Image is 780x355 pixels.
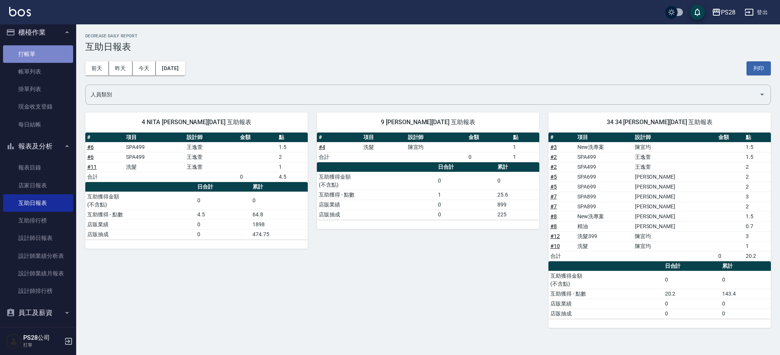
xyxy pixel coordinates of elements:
td: 3 [744,231,771,241]
td: 店販業績 [317,200,436,209]
a: #4 [319,144,325,150]
th: 金額 [238,133,277,142]
a: #6 [87,144,94,150]
td: 精油 [575,221,633,231]
td: 3 [744,192,771,201]
td: New洗專案 [575,211,633,221]
button: 登出 [742,5,771,19]
a: 設計師業績分析表 [3,247,73,265]
a: 現金收支登錄 [3,98,73,115]
td: 1 [511,142,539,152]
th: 金額 [467,133,511,142]
th: 項目 [575,133,633,142]
td: 0 [436,200,496,209]
td: 4.5 [277,172,308,182]
a: #12 [550,233,560,239]
td: 洗髮 [575,241,633,251]
td: SPA499 [575,162,633,172]
td: 0 [436,209,496,219]
button: 今天 [133,61,156,75]
th: 累計 [720,261,771,271]
h5: PS28公司 [23,334,62,342]
td: 陳宜均 [406,142,467,152]
th: # [548,133,575,142]
td: SPA899 [575,192,633,201]
td: 店販業績 [85,219,195,229]
td: 20.2 [744,251,771,261]
td: 2 [744,162,771,172]
a: #6 [87,154,94,160]
a: 報表目錄 [3,159,73,176]
td: 0 [436,172,496,190]
td: 互助獲得金額 (不含點) [85,192,195,209]
button: 紅利點數設定 [3,323,73,342]
table: a dense table [317,133,539,162]
th: 日合計 [195,182,251,192]
table: a dense table [85,133,308,182]
a: 設計師排行榜 [3,282,73,300]
a: 互助排行榜 [3,212,73,229]
td: 0 [195,219,251,229]
td: 1.5 [277,142,308,152]
button: Open [756,88,768,101]
th: 點 [744,133,771,142]
a: 店家日報表 [3,177,73,194]
th: 累計 [495,162,539,172]
td: 互助獲得 - 點數 [317,190,436,200]
span: 4 NITA [PERSON_NAME][DATE] 互助報表 [94,118,299,126]
a: #2 [550,154,557,160]
button: 昨天 [109,61,133,75]
td: 王逸萱 [633,152,716,162]
a: #8 [550,213,557,219]
td: 陳宜均 [633,142,716,152]
td: 474.75 [251,229,308,239]
td: 2 [744,182,771,192]
td: [PERSON_NAME] [633,201,716,211]
td: 2 [744,172,771,182]
td: 店販抽成 [85,229,195,239]
th: 點 [277,133,308,142]
td: 1 [436,190,496,200]
td: 2 [744,201,771,211]
td: 0 [663,299,721,309]
td: 1 [511,152,539,162]
h3: 互助日報表 [85,42,771,52]
th: 金額 [716,133,743,142]
td: 1 [744,241,771,251]
td: New洗專案 [575,142,633,152]
th: 累計 [251,182,308,192]
th: 項目 [361,133,406,142]
a: 打帳單 [3,45,73,63]
button: 員工及薪資 [3,303,73,323]
th: 項目 [124,133,185,142]
img: Logo [9,7,31,16]
a: 每日結帳 [3,116,73,133]
p: 打單 [23,342,62,349]
a: 掛單列表 [3,80,73,98]
td: SPA899 [575,201,633,211]
td: 合計 [548,251,575,261]
td: 20.2 [663,289,721,299]
a: #8 [550,223,557,229]
td: 互助獲得 - 點數 [85,209,195,219]
td: 4.5 [195,209,251,219]
td: 0 [195,192,251,209]
td: 王逸萱 [185,142,238,152]
table: a dense table [85,182,308,240]
td: SPA499 [124,142,185,152]
td: 王逸萱 [185,152,238,162]
td: SPA499 [575,152,633,162]
td: SPA499 [124,152,185,162]
span: 9 [PERSON_NAME][DATE] 互助報表 [326,118,530,126]
th: 點 [511,133,539,142]
a: #7 [550,193,557,200]
a: #5 [550,174,557,180]
td: 0 [716,251,743,261]
td: 店販抽成 [317,209,436,219]
td: 0 [720,299,771,309]
td: 店販業績 [548,299,663,309]
td: 王逸萱 [633,162,716,172]
th: 設計師 [406,133,467,142]
table: a dense table [548,133,771,261]
table: a dense table [317,162,539,220]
